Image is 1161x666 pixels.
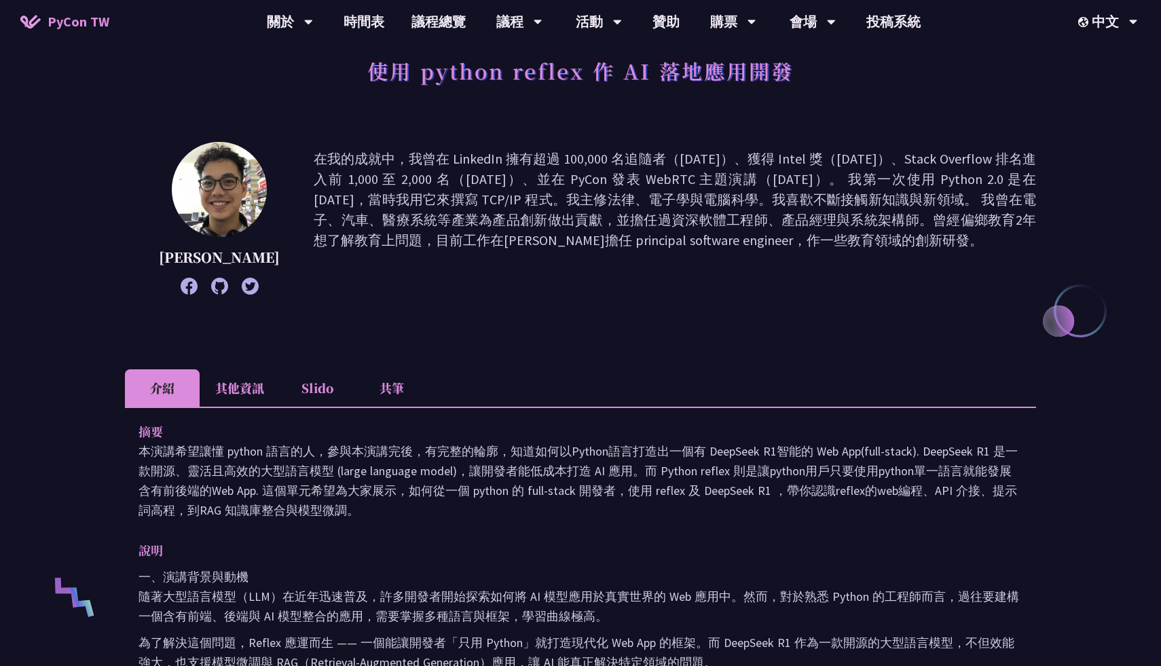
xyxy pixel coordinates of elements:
img: Home icon of PyCon TW 2025 [20,15,41,29]
img: Locale Icon [1078,17,1092,27]
li: 介紹 [125,369,200,407]
p: 說明 [139,540,995,560]
p: [PERSON_NAME] [159,247,280,267]
img: Milo Chen [172,142,267,237]
p: 摘要 [139,422,995,441]
p: 本演講希望讓懂 python 語言的人，參與本演講完後，有完整的輪廓，知道如何以Python語言打造出一個有 DeepSeek R1智能的 Web App(full-stack). DeepSe... [139,441,1022,520]
li: 其他資訊 [200,369,280,407]
span: PyCon TW [48,12,109,32]
h1: 使用 python reflex 作 AI 落地應用開發 [367,50,794,91]
p: 一、演講背景與動機 隨著大型語言模型（LLM）在近年迅速普及，許多開發者開始探索如何將 AI 模型應用於真實世界的 Web 應用中。然而，對於熟悉 Python 的工程師而言，過往要建構一個含有... [139,567,1022,626]
li: 共筆 [354,369,429,407]
p: 在我的成就中，我曾在 LinkedIn 擁有超過 100,000 名追隨者（[DATE]）、獲得 Intel 獎（[DATE]）、Stack Overflow 排名進入前 1,000 至 2,0... [314,149,1036,288]
li: Slido [280,369,354,407]
a: PyCon TW [7,5,123,39]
